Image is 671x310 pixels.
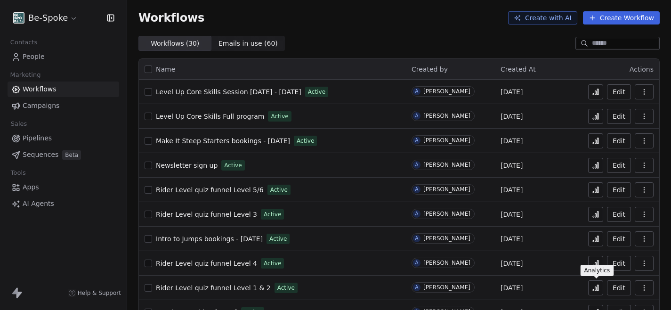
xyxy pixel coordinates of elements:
[501,185,523,195] span: [DATE]
[156,284,271,292] span: Rider Level quiz funnel Level 1 & 2
[8,49,119,65] a: People
[6,68,45,82] span: Marketing
[607,84,631,99] button: Edit
[23,182,39,192] span: Apps
[23,133,52,143] span: Pipelines
[607,231,631,246] button: Edit
[156,162,218,169] span: Newsletter sign up
[7,166,30,180] span: Tools
[501,259,523,268] span: [DATE]
[7,117,31,131] span: Sales
[8,196,119,212] a: AI Agents
[583,11,660,24] button: Create Workflow
[270,186,288,194] span: Active
[415,235,419,242] div: A
[6,35,41,49] span: Contacts
[415,284,419,291] div: A
[607,133,631,148] button: Edit
[501,87,523,97] span: [DATE]
[23,150,58,160] span: Sequences
[501,283,523,293] span: [DATE]
[62,150,81,160] span: Beta
[156,234,263,244] a: Intro to Jumps bookings - [DATE]
[156,65,175,74] span: Name
[423,211,470,217] div: [PERSON_NAME]
[218,39,278,49] span: Emails in use ( 60 )
[423,260,470,266] div: [PERSON_NAME]
[501,65,536,73] span: Created At
[415,88,419,95] div: A
[501,112,523,121] span: [DATE]
[415,186,419,193] div: A
[68,289,121,297] a: Help & Support
[156,112,264,121] a: Level Up Core Skills Full program
[78,289,121,297] span: Help & Support
[28,12,68,24] span: Be-Spoke
[156,88,301,96] span: Level Up Core Skills Session [DATE] - [DATE]
[8,82,119,97] a: Workflows
[277,284,295,292] span: Active
[156,136,290,146] a: Make It Steep Starters bookings - [DATE]
[156,259,257,268] a: Rider Level quiz funnel Level 4
[264,259,281,268] span: Active
[501,210,523,219] span: [DATE]
[297,137,314,145] span: Active
[138,11,204,24] span: Workflows
[156,211,257,218] span: Rider Level quiz funnel Level 3
[607,158,631,173] button: Edit
[156,283,271,293] a: Rider Level quiz funnel Level 1 & 2
[423,162,470,168] div: [PERSON_NAME]
[423,284,470,291] div: [PERSON_NAME]
[156,260,257,267] span: Rider Level quiz funnel Level 4
[23,199,54,209] span: AI Agents
[156,113,264,120] span: Level Up Core Skills Full program
[156,161,218,170] a: Newsletter sign up
[423,235,470,242] div: [PERSON_NAME]
[156,235,263,243] span: Intro to Jumps bookings - [DATE]
[415,210,419,218] div: A
[156,186,264,194] span: Rider Level quiz funnel Level 5/6
[607,256,631,271] button: Edit
[607,182,631,197] a: Edit
[23,52,45,62] span: People
[415,137,419,144] div: A
[23,84,57,94] span: Workflows
[423,137,470,144] div: [PERSON_NAME]
[501,136,523,146] span: [DATE]
[501,234,523,244] span: [DATE]
[423,186,470,193] div: [PERSON_NAME]
[23,101,59,111] span: Campaigns
[423,113,470,119] div: [PERSON_NAME]
[412,65,448,73] span: Created by
[415,161,419,169] div: A
[156,210,257,219] a: Rider Level quiz funnel Level 3
[156,185,264,195] a: Rider Level quiz funnel Level 5/6
[501,161,523,170] span: [DATE]
[508,11,577,24] button: Create with AI
[269,235,287,243] span: Active
[224,161,242,170] span: Active
[264,210,281,219] span: Active
[8,147,119,163] a: SequencesBeta
[271,112,288,121] span: Active
[607,109,631,124] button: Edit
[607,280,631,295] button: Edit
[308,88,325,96] span: Active
[584,267,610,274] p: Analytics
[8,131,119,146] a: Pipelines
[415,259,419,267] div: A
[607,207,631,222] button: Edit
[13,12,24,24] img: Facebook%20profile%20picture.png
[8,179,119,195] a: Apps
[11,10,80,26] button: Be-Spoke
[415,112,419,120] div: A
[156,87,301,97] a: Level Up Core Skills Session [DATE] - [DATE]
